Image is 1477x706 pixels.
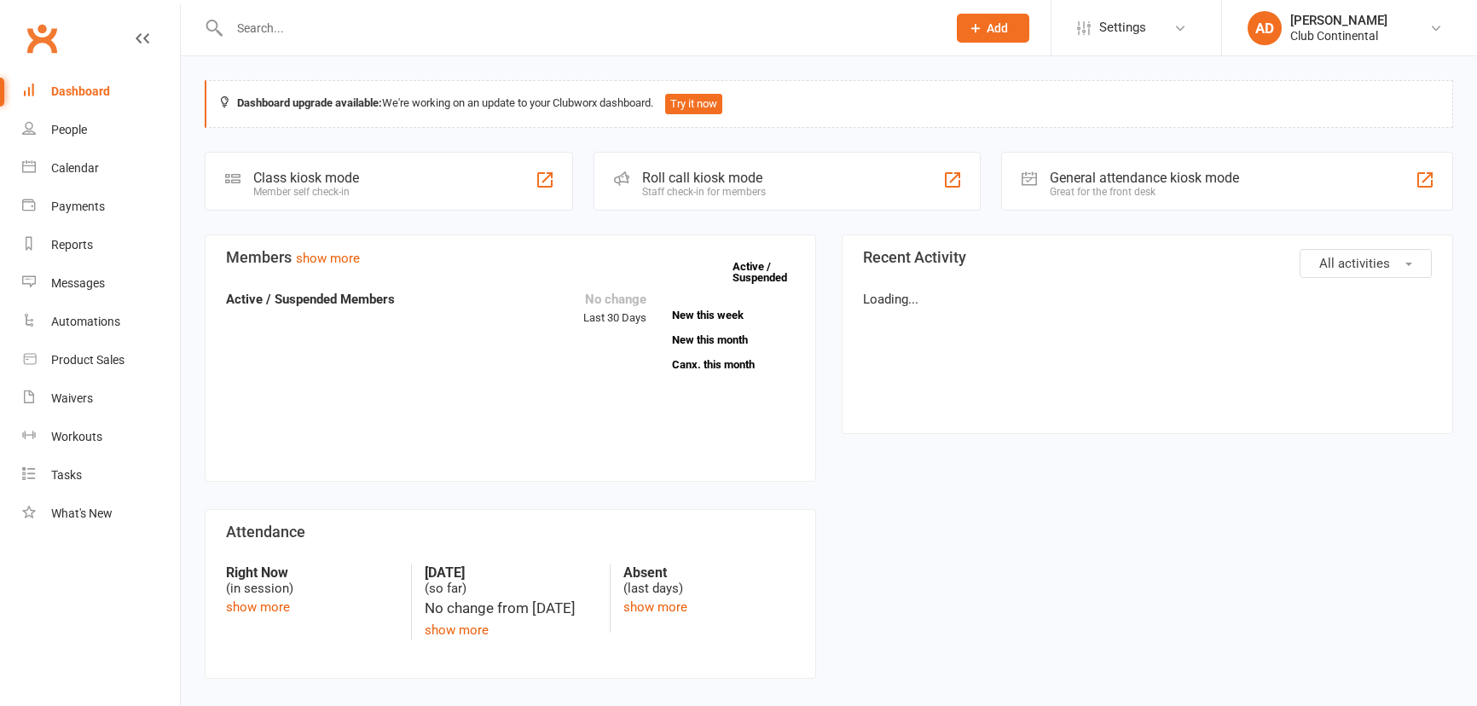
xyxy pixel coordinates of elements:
[51,468,82,482] div: Tasks
[672,310,795,321] a: New this week
[1248,11,1282,45] div: AD
[672,334,795,345] a: New this month
[1050,170,1239,186] div: General attendance kiosk mode
[51,161,99,175] div: Calendar
[224,16,935,40] input: Search...
[51,506,113,520] div: What's New
[733,248,808,296] a: Active / Suspended
[672,359,795,370] a: Canx. this month
[1099,9,1146,47] span: Settings
[425,564,596,581] strong: [DATE]
[253,186,359,198] div: Member self check-in
[22,303,180,341] a: Automations
[237,96,382,109] strong: Dashboard upgrade available:
[22,456,180,495] a: Tasks
[226,292,395,307] strong: Active / Suspended Members
[425,564,596,597] div: (so far)
[1300,249,1432,278] button: All activities
[226,249,795,266] h3: Members
[642,170,766,186] div: Roll call kiosk mode
[51,238,93,252] div: Reports
[863,249,1432,266] h3: Recent Activity
[51,391,93,405] div: Waivers
[987,21,1008,35] span: Add
[1319,256,1390,271] span: All activities
[22,111,180,149] a: People
[22,379,180,418] a: Waivers
[665,94,722,114] button: Try it now
[1290,28,1387,43] div: Club Continental
[253,170,359,186] div: Class kiosk mode
[1290,13,1387,28] div: [PERSON_NAME]
[296,251,360,266] a: show more
[51,123,87,136] div: People
[863,289,1432,310] p: Loading...
[22,264,180,303] a: Messages
[226,524,795,541] h3: Attendance
[22,149,180,188] a: Calendar
[583,289,646,327] div: Last 30 Days
[51,84,110,98] div: Dashboard
[51,200,105,213] div: Payments
[623,564,795,581] strong: Absent
[22,418,180,456] a: Workouts
[51,276,105,290] div: Messages
[623,599,687,615] a: show more
[22,341,180,379] a: Product Sales
[583,289,646,310] div: No change
[205,80,1453,128] div: We're working on an update to your Clubworx dashboard.
[957,14,1029,43] button: Add
[226,599,290,615] a: show more
[20,17,63,60] a: Clubworx
[1050,186,1239,198] div: Great for the front desk
[226,564,398,597] div: (in session)
[226,564,398,581] strong: Right Now
[51,430,102,443] div: Workouts
[425,622,489,638] a: show more
[623,564,795,597] div: (last days)
[51,353,125,367] div: Product Sales
[22,226,180,264] a: Reports
[22,188,180,226] a: Payments
[22,72,180,111] a: Dashboard
[22,495,180,533] a: What's New
[51,315,120,328] div: Automations
[642,186,766,198] div: Staff check-in for members
[425,597,596,620] div: No change from [DATE]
